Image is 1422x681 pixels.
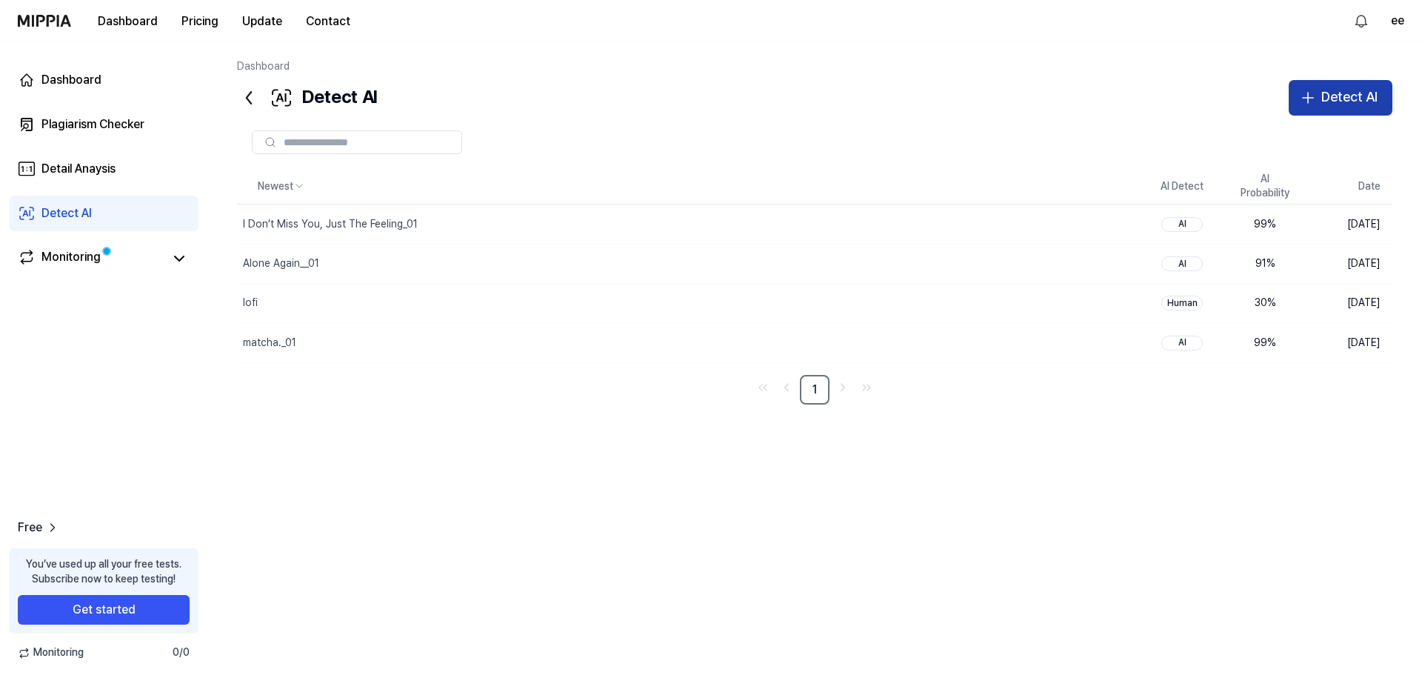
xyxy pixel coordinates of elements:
[41,160,116,178] div: Detail Anaysis
[1161,296,1203,310] div: Human
[1306,323,1392,362] td: [DATE]
[170,7,230,36] button: Pricing
[41,248,101,269] div: Monitoring
[1161,256,1203,271] div: AI
[18,645,84,660] span: Monitoring
[41,116,144,133] div: Plagiarism Checker
[18,248,163,269] a: Monitoring
[1161,217,1203,232] div: AI
[230,7,294,36] button: Update
[230,1,294,41] a: Update
[1235,256,1295,271] div: 91 %
[237,375,1392,405] nav: pagination
[832,377,853,398] a: Go to next page
[26,557,181,586] div: You’ve used up all your free tests. Subscribe now to keep testing!
[1141,169,1224,205] th: AI Detect
[9,151,198,187] a: Detail Anaysis
[18,519,60,537] a: Free
[243,296,258,310] div: lofi
[800,375,829,405] a: 1
[1306,169,1392,205] th: Date
[1235,217,1295,232] div: 99 %
[41,71,101,89] div: Dashboard
[856,377,877,398] a: Go to last page
[1161,336,1203,351] div: AI
[1391,12,1404,30] button: ee
[243,336,296,351] div: matcha._01
[9,196,198,231] a: Detect AI
[237,60,290,72] a: Dashboard
[1321,87,1378,108] div: Detect AI
[237,80,377,116] div: Detect AI
[1352,12,1370,30] img: 알림
[243,217,418,232] div: I Don’t Miss You, Just The Feeling_01
[1224,169,1306,205] th: AI Probability
[9,62,198,98] a: Dashboard
[1235,296,1295,310] div: 30 %
[752,377,773,398] a: Go to first page
[243,256,319,271] div: Alone Again__01
[1306,205,1392,244] td: [DATE]
[1289,80,1392,116] button: Detect AI
[18,519,42,537] span: Free
[1306,244,1392,283] td: [DATE]
[18,595,190,625] button: Get started
[41,205,92,222] div: Detect AI
[173,645,190,660] span: 0 / 0
[1306,283,1392,322] td: [DATE]
[776,377,797,398] a: Go to previous page
[18,15,71,27] img: logo
[1235,336,1295,351] div: 99 %
[86,7,170,36] button: Dashboard
[9,107,198,142] a: Plagiarism Checker
[294,7,362,36] button: Contact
